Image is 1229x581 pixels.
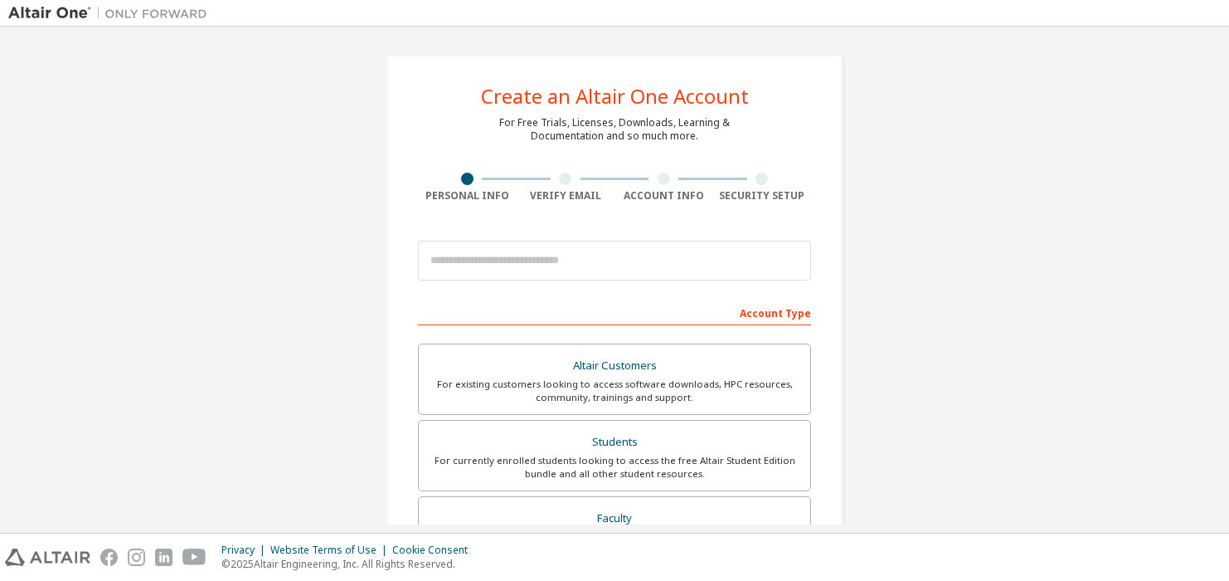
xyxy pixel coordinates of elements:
[429,354,800,378] div: Altair Customers
[221,557,478,571] p: © 2025 Altair Engineering, Inc. All Rights Reserved.
[392,544,478,557] div: Cookie Consent
[614,189,713,203] div: Account Info
[418,189,517,203] div: Personal Info
[481,86,749,106] div: Create an Altair One Account
[517,189,615,203] div: Verify Email
[429,507,800,530] div: Faculty
[429,378,800,404] div: For existing customers looking to access software downloads, HPC resources, community, trainings ...
[713,189,812,203] div: Security Setup
[499,116,730,143] div: For Free Trials, Licenses, Downloads, Learning & Documentation and so much more.
[418,299,811,325] div: Account Type
[5,549,90,566] img: altair_logo.svg
[182,549,206,566] img: youtube.svg
[429,431,800,454] div: Students
[8,5,216,22] img: Altair One
[155,549,172,566] img: linkedin.svg
[128,549,145,566] img: instagram.svg
[429,454,800,481] div: For currently enrolled students looking to access the free Altair Student Edition bundle and all ...
[221,544,270,557] div: Privacy
[270,544,392,557] div: Website Terms of Use
[100,549,118,566] img: facebook.svg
